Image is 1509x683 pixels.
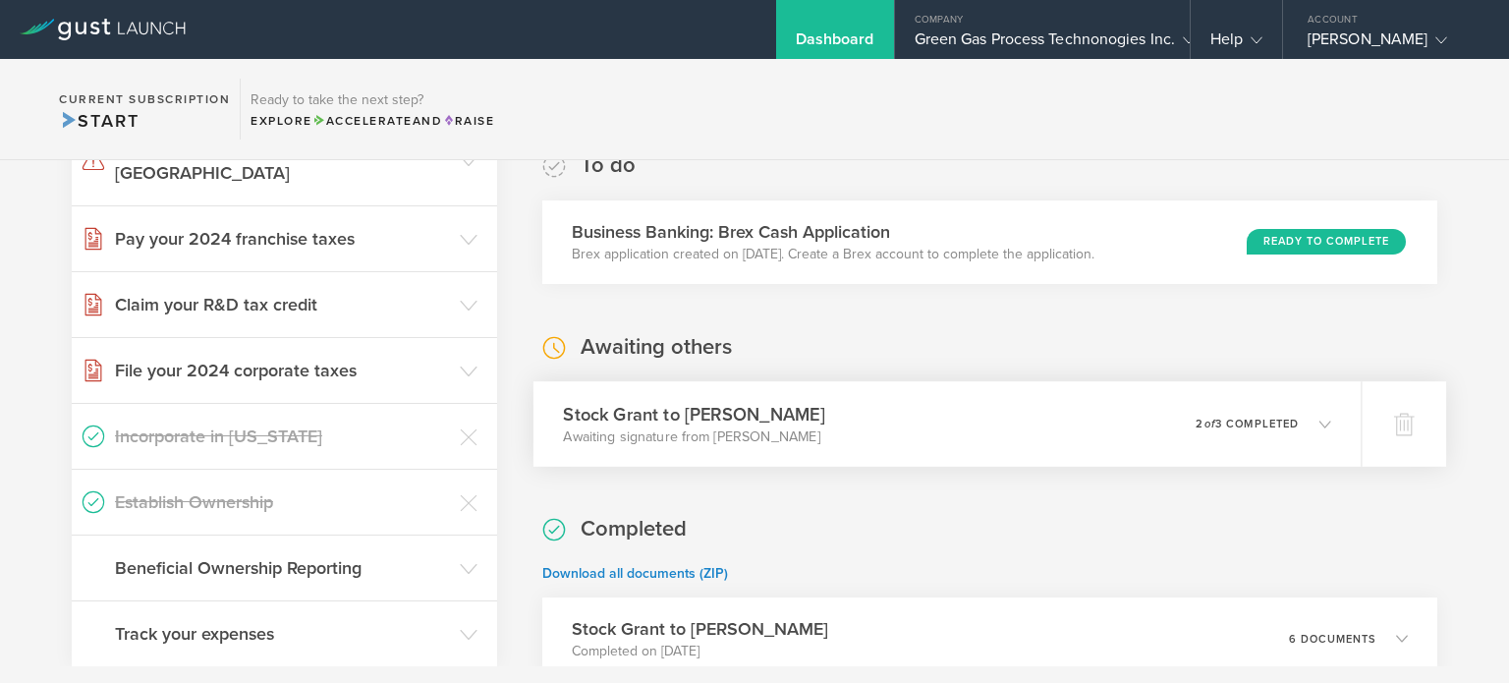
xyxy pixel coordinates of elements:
[1308,29,1475,59] div: [PERSON_NAME]
[59,93,230,105] h2: Current Subscription
[572,616,828,642] h3: Stock Grant to [PERSON_NAME]
[1411,589,1509,683] iframe: Chat Widget
[115,555,450,581] h3: Beneficial Ownership Reporting
[251,112,494,130] div: Explore
[115,489,450,515] h3: Establish Ownership
[115,424,450,449] h3: Incorporate in [US_STATE]
[115,135,450,186] h3: Register your company in [GEOGRAPHIC_DATA]
[59,110,139,132] span: Start
[581,515,687,543] h2: Completed
[563,427,824,446] p: Awaiting signature from [PERSON_NAME]
[115,226,450,252] h3: Pay your 2024 franchise taxes
[115,358,450,383] h3: File your 2024 corporate taxes
[115,621,450,647] h3: Track your expenses
[542,565,728,582] a: Download all documents (ZIP)
[581,333,732,362] h2: Awaiting others
[1289,634,1376,645] p: 6 documents
[312,114,413,128] span: Accelerate
[1203,417,1214,429] em: of
[251,93,494,107] h3: Ready to take the next step?
[115,292,450,317] h3: Claim your R&D tax credit
[1196,418,1299,428] p: 2 3 completed
[572,642,828,661] p: Completed on [DATE]
[542,200,1437,284] div: Business Banking: Brex Cash ApplicationBrex application created on [DATE]. Create a Brex account ...
[1210,29,1262,59] div: Help
[581,151,636,180] h2: To do
[1247,229,1406,255] div: Ready to Complete
[442,114,494,128] span: Raise
[915,29,1170,59] div: Green Gas Process Technonogies Inc.
[312,114,443,128] span: and
[796,29,874,59] div: Dashboard
[563,401,824,427] h3: Stock Grant to [PERSON_NAME]
[572,219,1094,245] h3: Business Banking: Brex Cash Application
[240,79,504,140] div: Ready to take the next step?ExploreAccelerateandRaise
[572,245,1094,264] p: Brex application created on [DATE]. Create a Brex account to complete the application.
